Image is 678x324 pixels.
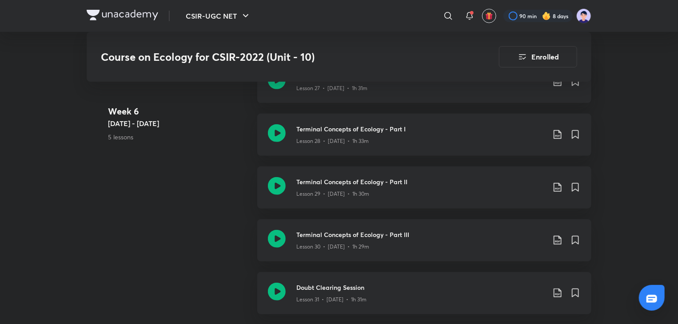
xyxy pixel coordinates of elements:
h3: Doubt Clearing Session [296,283,545,292]
p: 5 lessons [108,132,250,141]
img: avatar [485,12,493,20]
button: CSIR-UGC NET [180,7,256,25]
p: Lesson 28 • [DATE] • 1h 33m [296,137,369,145]
h3: Course on Ecology for CSIR-2022 (Unit - 10) [101,51,449,63]
p: Lesson 29 • [DATE] • 1h 30m [296,190,369,198]
h5: [DATE] - [DATE] [108,118,250,128]
a: Terminal Concepts of Ecology - Part ILesson 28 • [DATE] • 1h 33m [257,114,591,166]
img: streak [542,12,551,20]
img: nidhi shreya [576,8,591,24]
h3: Terminal Concepts of Ecology - Part III [296,230,545,239]
h4: Week 6 [108,104,250,118]
button: Enrolled [499,46,577,67]
a: Doubt Clearing SessionLesson 27 • [DATE] • 1h 31m [257,61,591,114]
p: Lesson 31 • [DATE] • 1h 31m [296,296,367,304]
p: Lesson 30 • [DATE] • 1h 29m [296,243,369,251]
a: Company Logo [87,10,158,23]
h3: Terminal Concepts of Ecology - Part I [296,124,545,134]
a: Terminal Concepts of Ecology - Part IILesson 29 • [DATE] • 1h 30m [257,166,591,219]
a: Terminal Concepts of Ecology - Part IIILesson 30 • [DATE] • 1h 29m [257,219,591,272]
h3: Terminal Concepts of Ecology - Part II [296,177,545,186]
button: avatar [482,9,496,23]
p: Lesson 27 • [DATE] • 1h 31m [296,84,367,92]
img: Company Logo [87,10,158,20]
